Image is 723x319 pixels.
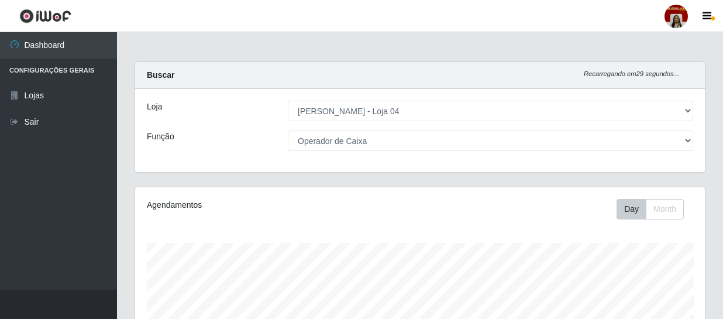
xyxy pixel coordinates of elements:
button: Month [646,199,684,219]
div: Toolbar with button groups [617,199,693,219]
strong: Buscar [147,70,174,80]
label: Loja [147,101,162,113]
i: Recarregando em 29 segundos... [584,70,679,77]
div: First group [617,199,684,219]
button: Day [617,199,646,219]
img: CoreUI Logo [19,9,71,23]
div: Agendamentos [147,199,364,211]
label: Função [147,131,174,143]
